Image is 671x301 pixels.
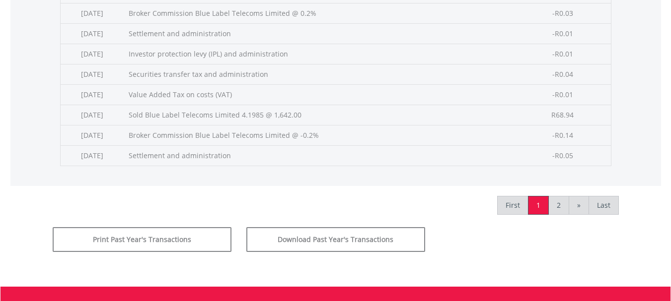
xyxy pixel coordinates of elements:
[60,3,124,23] td: [DATE]
[552,69,573,79] span: -R0.04
[60,44,124,64] td: [DATE]
[53,227,231,252] button: Print Past Year's Transactions
[124,3,515,23] td: Broker Commission Blue Label Telecoms Limited @ 0.2%
[552,49,573,59] span: -R0.01
[60,145,124,166] td: [DATE]
[528,196,549,215] a: 1
[60,84,124,105] td: [DATE]
[551,110,574,120] span: R68.94
[569,196,589,215] a: »
[124,44,515,64] td: Investor protection levy (IPL) and administration
[60,105,124,125] td: [DATE]
[548,196,569,215] a: 2
[124,105,515,125] td: Sold Blue Label Telecoms Limited 4.1985 @ 1,642.00
[552,90,573,99] span: -R0.01
[552,29,573,38] span: -R0.01
[552,130,573,140] span: -R0.14
[60,23,124,44] td: [DATE]
[552,8,573,18] span: -R0.03
[124,125,515,145] td: Broker Commission Blue Label Telecoms Limited @ -0.2%
[124,23,515,44] td: Settlement and administration
[497,196,528,215] a: First
[124,145,515,166] td: Settlement and administration
[124,84,515,105] td: Value Added Tax on costs (VAT)
[124,64,515,84] td: Securities transfer tax and administration
[60,125,124,145] td: [DATE]
[589,196,619,215] a: Last
[246,227,425,252] button: Download Past Year's Transactions
[552,151,573,160] span: -R0.05
[60,64,124,84] td: [DATE]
